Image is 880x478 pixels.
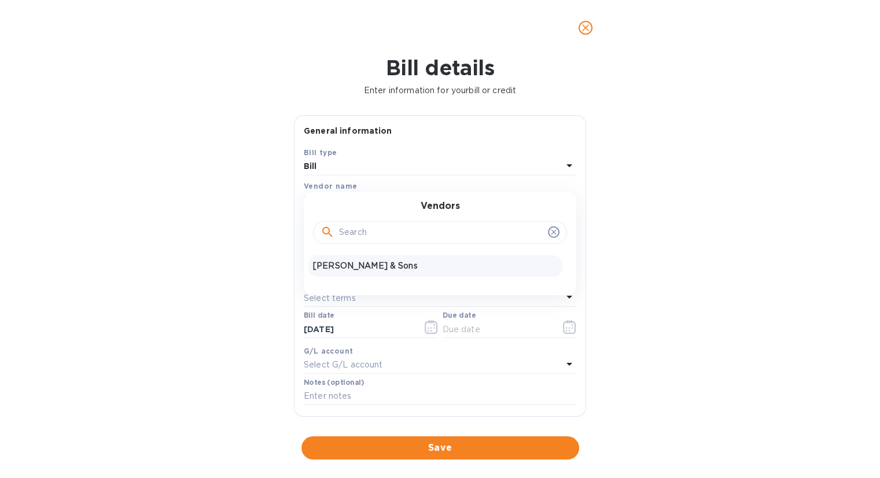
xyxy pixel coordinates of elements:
[304,161,317,171] b: Bill
[304,347,353,355] b: G/L account
[443,312,476,319] label: Due date
[304,359,382,371] p: Select G/L account
[301,436,579,459] button: Save
[304,292,356,304] p: Select terms
[304,379,364,386] label: Notes (optional)
[304,312,334,319] label: Bill date
[339,224,543,241] input: Search
[443,321,552,338] input: Due date
[304,321,413,338] input: Select date
[304,148,337,157] b: Bill type
[304,126,392,135] b: General information
[311,441,570,455] span: Save
[572,14,599,42] button: close
[304,194,385,206] p: Select vendor name
[304,388,576,405] input: Enter notes
[421,201,460,212] h3: Vendors
[304,182,357,190] b: Vendor name
[313,260,558,272] p: [PERSON_NAME] & Sons
[9,56,871,80] h1: Bill details
[9,84,871,97] p: Enter information for your bill or credit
